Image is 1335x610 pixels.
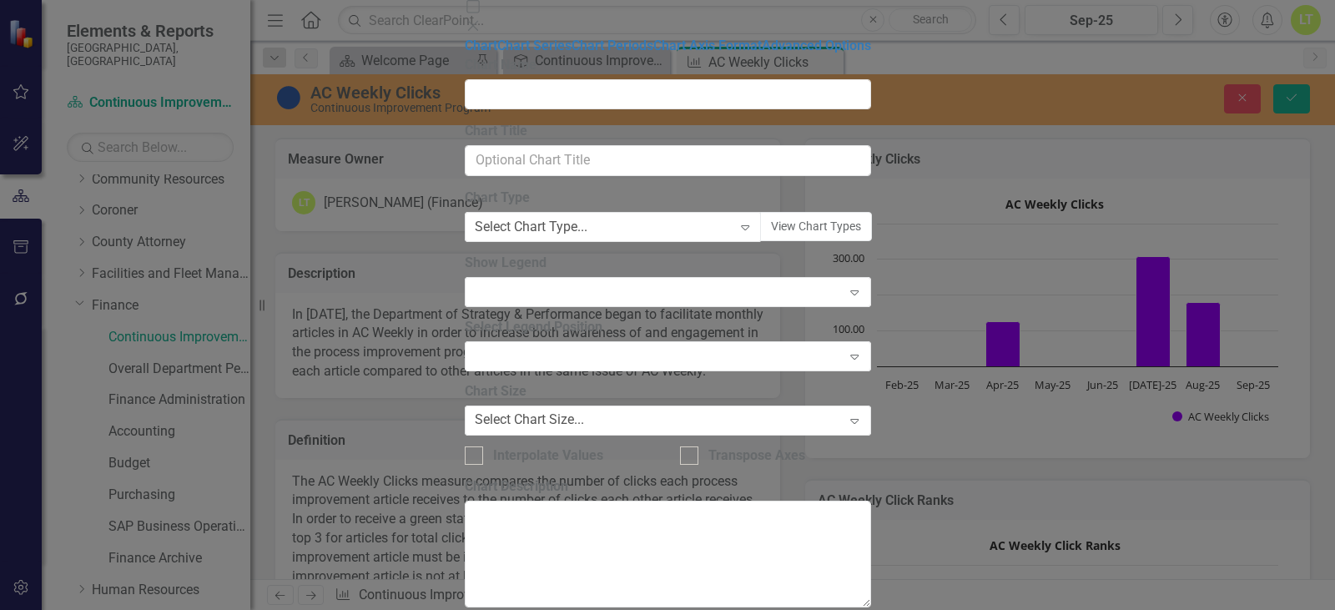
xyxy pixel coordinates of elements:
[708,446,805,466] div: Transpose Axes
[465,145,871,176] input: Optional Chart Title
[465,318,871,337] label: Select Legend Position
[572,38,653,53] a: Chart Periods
[465,38,497,53] a: Chart
[465,477,871,497] label: Chart Description
[653,38,762,53] a: Chart Axis Format
[497,38,572,53] a: Chart Series
[465,122,871,141] label: Chart Title
[465,56,871,75] label: Chart Name
[465,189,871,208] label: Chart Type
[760,212,872,241] button: View Chart Types
[475,411,584,430] div: Select Chart Size...
[465,382,871,401] label: Chart Size
[762,38,871,53] a: Advanced Options
[493,446,603,466] div: Interpolate Values
[475,218,587,237] div: Select Chart Type...
[465,254,871,273] label: Show Legend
